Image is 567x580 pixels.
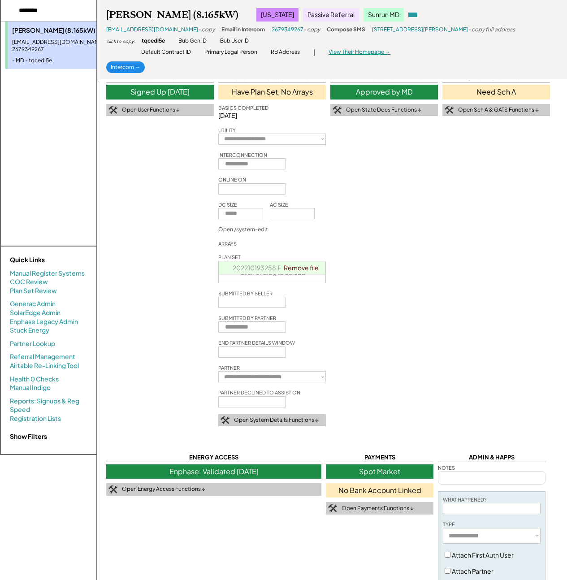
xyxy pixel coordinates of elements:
div: Open System Details Functions ↓ [234,416,319,424]
a: Stuck Energy [10,326,49,335]
label: Attach First Auth User [452,551,514,559]
div: [PERSON_NAME] (8.165kW) [106,9,238,21]
div: AC SIZE [270,201,288,208]
div: Open User Functions ↓ [122,106,180,114]
div: Open Sch A & GATS Functions ↓ [458,106,539,114]
div: - copy [303,26,320,34]
div: tqcedl5e [142,37,165,45]
div: Default Contract ID [141,48,191,56]
div: Open /system-edit [218,226,268,234]
a: 2679349267 [272,26,303,33]
img: tool-icon.png [328,504,337,512]
div: NOTES [438,464,455,471]
div: Signed Up [DATE] [106,85,214,99]
div: PAYMENTS [326,453,433,462]
div: Enphase: Validated [DATE] [106,464,321,479]
img: tool-icon.png [445,106,454,114]
div: Quick Links [10,255,100,264]
div: click to copy: [106,38,135,44]
div: Open Payments Functions ↓ [342,505,414,512]
img: tool-icon.png [333,106,342,114]
div: Bub Gen ID [178,37,207,45]
div: SUBMITTED BY SELLER [218,290,273,297]
div: SUBMITTED BY PARTNER [218,315,276,321]
a: Manual Indigo [10,383,51,392]
div: Need Sch A [442,85,550,99]
a: Reports: Signups & Reg Speed [10,397,87,414]
a: [STREET_ADDRESS][PERSON_NAME] [372,26,468,33]
div: PARTNER DECLINED TO ASSIST ON [218,389,300,396]
a: Generac Admin [10,299,56,308]
div: - MD - tqcedl5e [12,57,122,65]
div: Spot Market [326,464,433,479]
div: Email in Intercom [221,26,265,34]
div: WHAT HAPPENED? [443,496,487,503]
div: Bub User ID [220,37,249,45]
div: UTILITY [218,127,236,134]
img: tool-icon.png [108,106,117,114]
strong: Show Filters [10,432,47,440]
div: DC SIZE [218,201,237,208]
label: Attach Partner [452,567,493,575]
div: ADMIN & HAPPS [438,453,545,462]
a: Enphase Legacy Admin [10,317,78,326]
div: Intercom → [106,61,145,74]
a: Registration Lists [10,414,61,423]
a: Manual Register Systems [10,269,85,278]
a: Airtable Re-Linking Tool [10,361,79,370]
div: Open State Docs Functions ↓ [346,106,421,114]
div: [EMAIL_ADDRESS][DOMAIN_NAME] - 2679349267 [12,39,122,54]
div: [US_STATE] [256,8,299,22]
div: INTERCONNECTION [218,151,267,158]
div: ARRAYS [218,240,237,247]
a: 202210193258.Planset.pdf [233,264,312,272]
a: Plan Set Review [10,286,57,295]
a: SolarEdge Admin [10,308,61,317]
div: [PERSON_NAME] (8.165kW) [12,26,122,35]
div: No Bank Account Linked [326,483,433,498]
div: [DATE] [218,111,326,120]
img: tool-icon.png [108,485,117,493]
a: Remove file [281,261,322,274]
a: Partner Lookup [10,339,55,348]
div: Passive Referral [303,8,359,22]
img: tool-icon.png [221,416,229,424]
div: View Their Homepage → [329,48,390,56]
div: Sunrun MD [364,8,404,22]
div: Open Energy Access Functions ↓ [122,485,205,493]
div: END PARTNER DETAILS WINDOW [218,339,295,346]
div: PARTNER [218,364,240,371]
div: Compose SMS [327,26,365,34]
div: | [313,48,315,57]
div: ONLINE ON [218,176,246,183]
div: TYPE [443,521,455,528]
div: BASICS COMPLETED [218,104,268,111]
div: ENERGY ACCESS [106,453,321,462]
div: Approved by MD [330,85,438,99]
a: Health 0 Checks [10,375,59,384]
div: Have Plan Set, No Arrays [218,85,326,99]
div: RB Address [271,48,300,56]
a: [EMAIL_ADDRESS][DOMAIN_NAME] [106,26,198,33]
div: Primary Legal Person [204,48,257,56]
a: Referral Management [10,352,75,361]
a: COC Review [10,277,48,286]
div: PLAN SET [218,254,241,260]
div: - copy full address [468,26,515,34]
div: - copy [198,26,215,34]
